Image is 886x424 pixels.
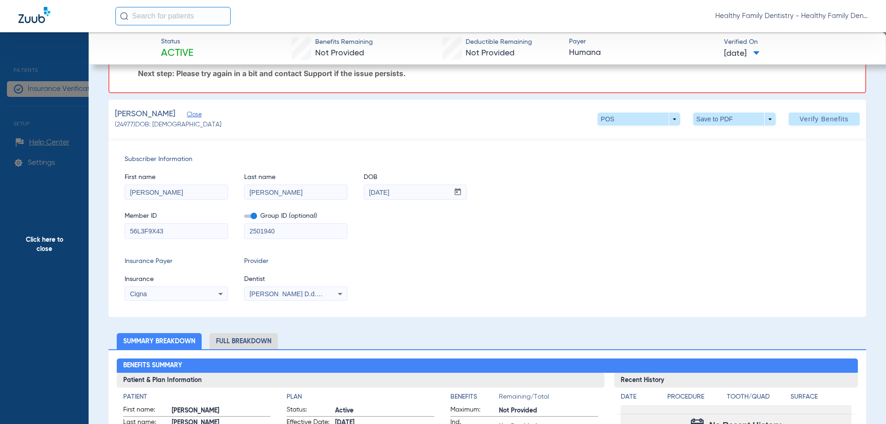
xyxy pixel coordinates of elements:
span: Deductible Remaining [466,37,532,47]
span: Not Provided [499,406,598,416]
img: Search Icon [120,12,128,20]
app-breakdown-title: Surface [790,392,851,405]
span: Verify Benefits [800,115,849,123]
li: Full Breakdown [210,333,278,349]
h3: Recent History [614,373,858,388]
app-breakdown-title: Procedure [667,392,724,405]
span: Not Provided [315,49,364,57]
span: Maximum: [450,405,496,416]
span: DOB [364,173,467,182]
img: Zuub Logo [18,7,50,23]
span: Cigna [130,290,147,298]
span: Provider [244,257,347,266]
span: [PERSON_NAME] D.d.s. 1760601264 [250,290,359,298]
iframe: Chat Widget [840,380,886,424]
span: Verified On [724,37,871,47]
span: [PERSON_NAME] [115,108,175,120]
span: [PERSON_NAME] [172,406,271,416]
button: POS [598,113,680,125]
span: First name [125,173,228,182]
span: Payer [569,37,716,47]
h4: Plan [287,392,434,402]
span: Status: [287,405,332,416]
span: Dentist [244,275,347,284]
h4: Surface [790,392,851,402]
h4: Date [621,392,659,402]
h4: Benefits [450,392,499,402]
span: Benefits Remaining [315,37,373,47]
button: Open calendar [449,185,467,200]
span: Healthy Family Dentistry - Healthy Family Dentistry [715,12,868,21]
app-breakdown-title: Benefits [450,392,499,405]
button: Verify Benefits [789,113,860,125]
button: Save to PDF [693,113,776,125]
span: Remaining/Total [499,392,598,405]
span: Humana [569,47,716,59]
p: Next step: Please try again in a bit and contact Support if the issue persists. [138,69,856,78]
span: Last name [244,173,347,182]
input: Search for patients [115,7,231,25]
span: Group ID (optional) [244,211,347,221]
span: Status [161,37,193,47]
span: Active [161,47,193,60]
span: Member ID [125,211,228,221]
span: (24977) DOB: [DEMOGRAPHIC_DATA] [115,120,221,130]
span: Not Provided [466,49,515,57]
h4: Tooth/Quad [727,392,788,402]
span: Close [187,111,195,120]
h4: Patient [123,392,271,402]
span: First name: [123,405,168,416]
app-breakdown-title: Tooth/Quad [727,392,788,405]
h3: Patient & Plan Information [117,373,605,388]
h4: Procedure [667,392,724,402]
h2: Benefits Summary [117,358,858,373]
span: Subscriber Information [125,155,850,164]
li: Summary Breakdown [117,333,202,349]
span: Insurance Payer [125,257,228,266]
span: [DATE] [724,48,760,60]
span: Active [335,406,434,416]
span: Insurance [125,275,228,284]
app-breakdown-title: Date [621,392,659,405]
